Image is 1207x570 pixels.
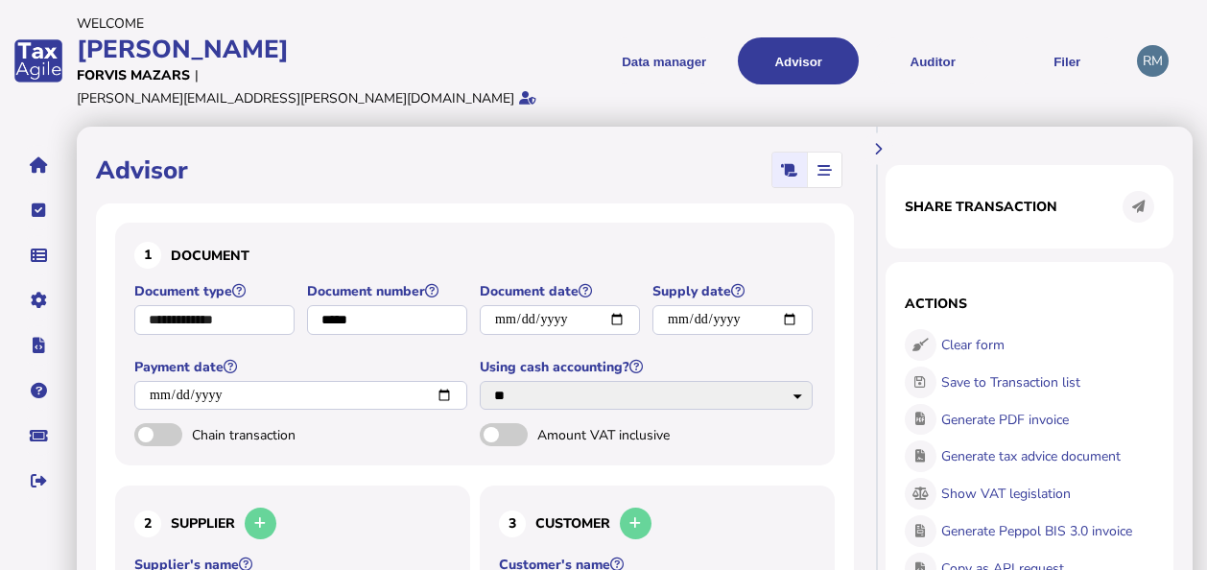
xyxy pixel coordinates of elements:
span: Amount VAT inclusive [537,426,739,444]
mat-button-toggle: Stepper view [807,153,841,187]
mat-button-toggle: Classic scrolling page view [772,153,807,187]
button: Auditor [872,37,993,84]
div: Forvis Mazars [77,66,190,84]
div: Profile settings [1137,45,1169,77]
label: Document type [134,282,297,300]
div: [PERSON_NAME] [77,33,556,66]
h1: Advisor [96,154,188,187]
button: Manage settings [18,280,59,321]
app-field: Select a document type [134,282,297,348]
h3: Customer [499,505,816,542]
button: Home [18,145,59,185]
i: Data manager [31,255,47,256]
label: Using cash accounting? [480,358,816,376]
h1: Actions [905,295,1154,313]
button: Add a new customer to the database [620,508,651,539]
button: Shows a dropdown of VAT Advisor options [738,37,859,84]
h1: Share transaction [905,198,1057,216]
button: Add a new supplier to the database [245,508,276,539]
div: 1 [134,242,161,269]
button: Sign out [18,461,59,501]
div: Welcome [77,14,556,33]
button: Raise a support ticket [18,416,59,456]
h3: Document [134,242,816,269]
label: Document date [480,282,643,300]
button: Share transaction [1123,191,1154,223]
button: Tasks [18,190,59,230]
button: Shows a dropdown of Data manager options [603,37,724,84]
div: 3 [499,511,526,537]
h3: Supplier [134,505,451,542]
button: Developer hub links [18,325,59,366]
label: Supply date [652,282,816,300]
button: Data manager [18,235,59,275]
label: Payment date [134,358,470,376]
menu: navigate products [565,37,1127,84]
button: Help pages [18,370,59,411]
label: Document number [307,282,470,300]
i: Email verified [519,91,536,105]
div: | [195,66,199,84]
button: Filer [1006,37,1127,84]
button: Hide [863,133,894,165]
div: [PERSON_NAME][EMAIL_ADDRESS][PERSON_NAME][DOMAIN_NAME] [77,89,514,107]
span: Chain transaction [192,426,393,444]
div: 2 [134,511,161,537]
